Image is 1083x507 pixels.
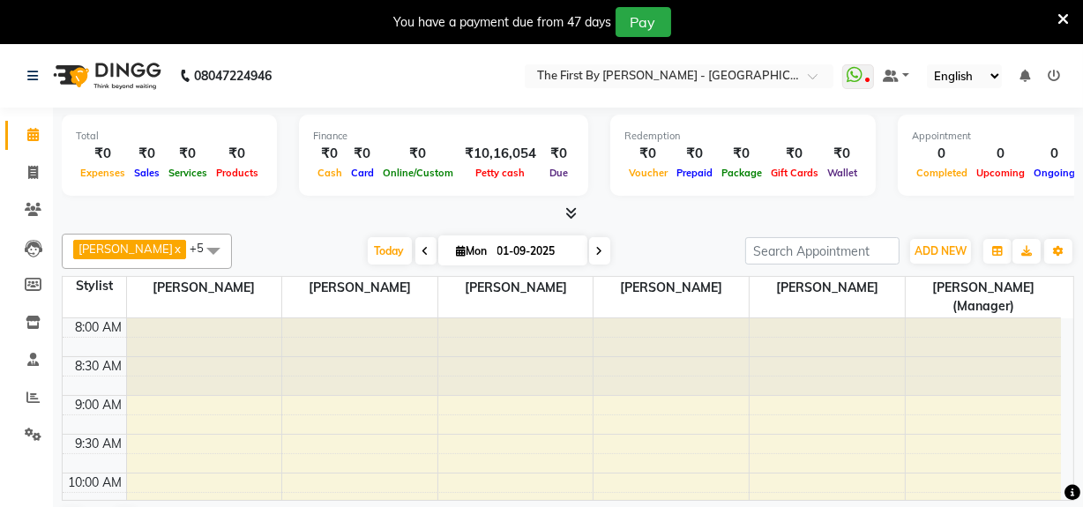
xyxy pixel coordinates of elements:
span: [PERSON_NAME] [594,277,749,299]
div: ₹0 [766,144,823,164]
span: Mon [452,244,492,257]
div: 9:30 AM [72,435,126,453]
span: Products [212,167,263,179]
div: ₹0 [347,144,378,164]
span: +5 [190,241,217,255]
div: ₹0 [313,144,347,164]
div: ₹0 [717,144,766,164]
span: [PERSON_NAME] (Manager) [906,277,1061,317]
div: Finance [313,129,574,144]
div: ₹10,16,054 [458,144,543,164]
span: Services [164,167,212,179]
div: ₹0 [212,144,263,164]
span: Card [347,167,378,179]
a: x [173,242,181,256]
img: logo [45,51,166,101]
span: [PERSON_NAME] [127,277,282,299]
div: You have a payment due from 47 days [394,13,612,32]
div: ₹0 [130,144,164,164]
span: [PERSON_NAME] [438,277,594,299]
button: ADD NEW [910,239,971,264]
b: 08047224946 [194,51,272,101]
span: ADD NEW [915,244,967,257]
div: ₹0 [624,144,672,164]
span: Cash [313,167,347,179]
span: [PERSON_NAME] [282,277,437,299]
span: Upcoming [972,167,1029,179]
div: 10:00 AM [65,473,126,492]
div: 9:00 AM [72,396,126,414]
div: ₹0 [378,144,458,164]
span: [PERSON_NAME] [750,277,905,299]
span: Package [717,167,766,179]
span: Today [368,237,412,265]
div: ₹0 [823,144,862,164]
div: Total [76,129,263,144]
span: Voucher [624,167,672,179]
span: [PERSON_NAME] [78,242,173,256]
div: Redemption [624,129,862,144]
div: ₹0 [76,144,130,164]
div: ₹0 [543,144,574,164]
span: Completed [912,167,972,179]
span: Online/Custom [378,167,458,179]
span: Expenses [76,167,130,179]
button: Pay [616,7,671,37]
span: Gift Cards [766,167,823,179]
div: 0 [1029,144,1079,164]
div: ₹0 [672,144,717,164]
span: Sales [130,167,164,179]
span: Wallet [823,167,862,179]
span: Prepaid [672,167,717,179]
div: 8:30 AM [72,357,126,376]
div: Stylist [63,277,126,295]
div: 0 [912,144,972,164]
input: 2025-09-01 [492,238,580,265]
input: Search Appointment [745,237,900,265]
div: ₹0 [164,144,212,164]
span: Due [545,167,572,179]
span: Ongoing [1029,167,1079,179]
span: Petty cash [472,167,530,179]
div: 0 [972,144,1029,164]
div: 8:00 AM [72,318,126,337]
